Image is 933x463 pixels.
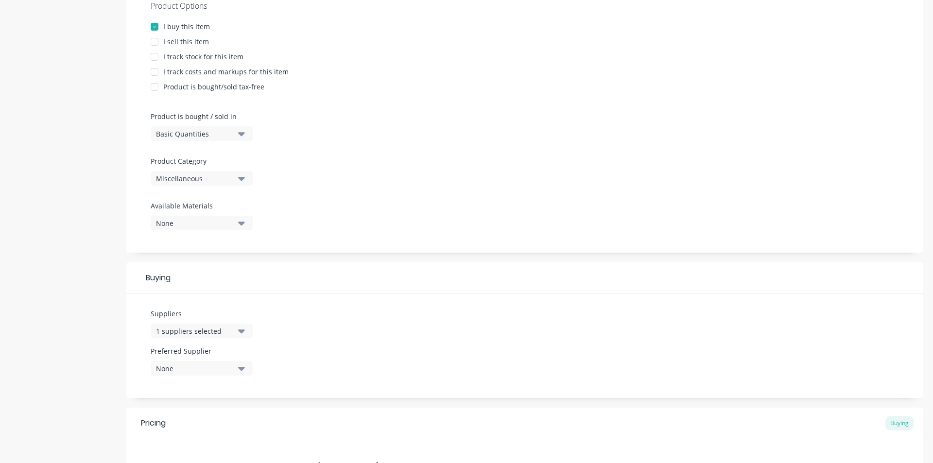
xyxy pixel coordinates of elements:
label: Suppliers [151,309,253,319]
label: Preferred Supplier [151,346,253,356]
div: Pricing [141,417,166,429]
div: Product is bought/sold tax-free [163,82,264,92]
div: I track costs and markups for this item [163,67,289,77]
div: Miscellaneous [156,173,234,184]
div: I sell this item [163,36,209,47]
div: None [156,363,234,374]
button: Miscellaneous [151,171,253,186]
div: None [156,218,234,228]
div: I buy this item [163,21,210,32]
div: Basic Quantities [156,129,234,139]
button: 1 suppliers selected [151,324,253,338]
div: Buying [885,416,914,430]
label: Product Category [151,156,248,166]
button: None [151,216,253,230]
button: None [151,361,253,376]
div: Buying [126,262,923,294]
div: I track stock for this item [163,51,243,62]
button: Basic Quantities [151,126,253,141]
label: Available Materials [151,201,253,211]
label: Product is bought / sold in [151,111,248,121]
div: 1 suppliers selected [156,326,234,336]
